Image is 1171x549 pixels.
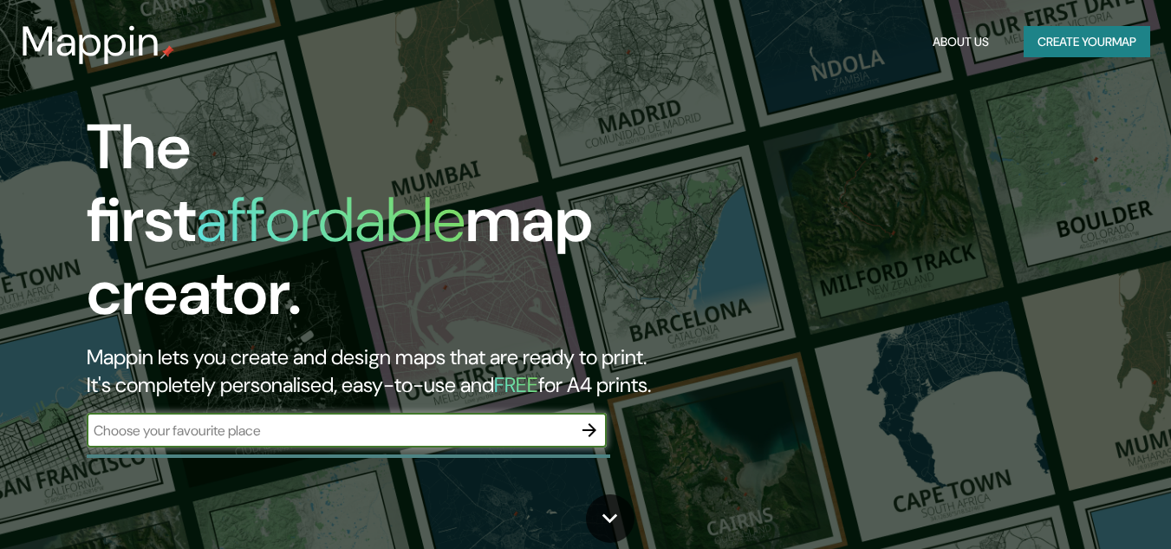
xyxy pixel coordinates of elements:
[87,343,673,399] h2: Mappin lets you create and design maps that are ready to print. It's completely personalised, eas...
[160,45,174,59] img: mappin-pin
[196,180,465,260] h1: affordable
[494,371,538,398] h5: FREE
[1024,26,1150,58] button: Create yourmap
[926,26,996,58] button: About Us
[87,111,673,343] h1: The first map creator.
[21,17,160,66] h3: Mappin
[87,421,572,441] input: Choose your favourite place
